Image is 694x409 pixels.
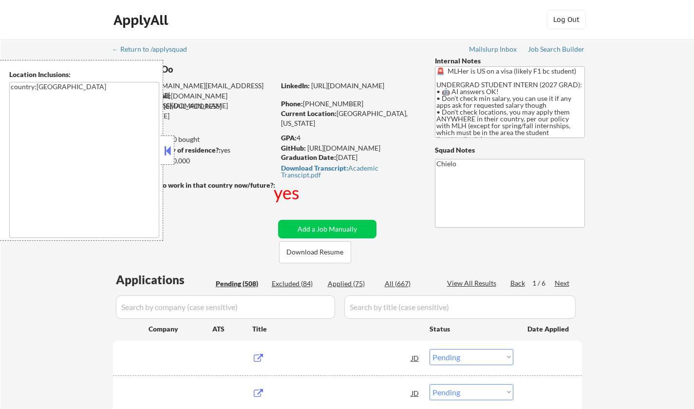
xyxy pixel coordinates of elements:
div: [EMAIL_ADDRESS][DOMAIN_NAME] [113,101,275,120]
strong: Current Location: [281,109,337,117]
div: View All Results [447,278,499,288]
input: Search by title (case sensitive) [344,295,576,319]
div: ApplyAll [113,12,171,28]
button: Download Resume [279,241,351,263]
strong: Will need Visa to work in that country now/future?: [113,181,275,189]
div: JD [411,349,420,367]
div: AungNanda Oo [113,63,313,76]
div: [DATE] [281,153,419,162]
strong: Phone: [281,99,303,108]
input: Search by company (case sensitive) [116,295,335,319]
a: [URL][DOMAIN_NAME] [307,144,380,152]
a: [URL][DOMAIN_NAME] [311,81,384,90]
div: 1 / 6 [532,278,555,288]
strong: Download Transcript: [281,164,348,172]
div: Status [430,320,513,337]
a: ← Return to /applysquad [112,45,196,55]
div: Back [510,278,526,288]
div: Internal Notes [435,56,585,66]
a: Mailslurp Inbox [469,45,518,55]
div: Date Applied [527,324,570,334]
div: $70,000 [113,156,275,166]
div: [GEOGRAPHIC_DATA], [US_STATE] [281,109,419,128]
div: ← Return to /applysquad [112,46,196,53]
strong: Graduation Date: [281,153,336,161]
div: ATS [212,324,252,334]
div: Squad Notes [435,145,585,155]
div: JD [411,384,420,402]
a: Job Search Builder [528,45,585,55]
div: [DOMAIN_NAME][EMAIL_ADDRESS][DOMAIN_NAME] [113,81,275,100]
div: Title [252,324,420,334]
div: Applications [116,274,212,286]
button: Add a Job Manually [278,220,376,238]
div: Mailslurp Inbox [469,46,518,53]
div: Academic Transcipt.pdf [281,165,416,178]
div: yes [274,180,301,205]
div: Pending (508) [216,279,264,289]
strong: GPA: [281,134,297,142]
strong: LinkedIn: [281,81,310,90]
div: All (667) [385,279,433,289]
a: Download Transcript:Academic Transcipt.pdf [281,164,416,178]
div: 60 sent / 250 bought [113,135,275,144]
div: Company [149,324,212,334]
button: Log Out [547,10,586,29]
div: Next [555,278,570,288]
div: Applied (75) [328,279,376,289]
div: Excluded (84) [272,279,320,289]
div: 4 [281,133,420,143]
div: Job Search Builder [528,46,585,53]
div: Location Inclusions: [9,70,159,79]
div: [PHONE_NUMBER] [281,99,419,109]
div: yes [113,145,272,155]
strong: GitHub: [281,144,306,152]
div: [DOMAIN_NAME][EMAIL_ADDRESS][DOMAIN_NAME] [113,91,275,110]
